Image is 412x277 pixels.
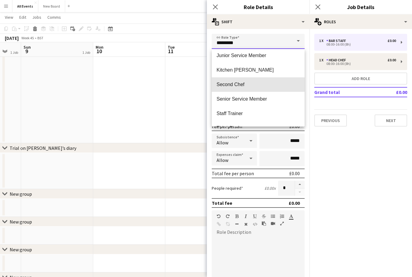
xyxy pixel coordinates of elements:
[23,48,31,55] span: 9
[295,181,305,188] button: Increase
[167,48,175,55] span: 11
[217,111,300,116] span: Staff Trainer
[217,53,300,58] span: Junior Service Member
[10,219,32,225] div: New group
[82,50,90,55] div: 1 Job
[319,62,396,65] div: 08:00-16:00 (8h)
[217,157,228,163] span: Allow
[314,114,347,127] button: Previous
[217,140,228,146] span: Allow
[217,125,300,131] span: Third Chef
[253,214,257,219] button: Underline
[45,13,63,21] a: Comms
[17,13,29,21] a: Edit
[280,214,284,219] button: Ordered List
[375,114,407,127] button: Next
[379,87,407,97] td: £0.00
[207,3,309,11] h3: Role Details
[314,87,379,97] td: Grand total
[289,170,300,176] div: £0.00
[47,14,61,20] span: Comms
[262,214,266,219] button: Strikethrough
[326,39,348,43] div: Bar Staff
[212,170,254,176] div: Total fee per person
[10,246,32,253] div: New group
[20,36,35,40] span: Week 45
[289,200,300,206] div: £0.00
[253,222,257,227] button: HTML Code
[217,214,221,219] button: Undo
[319,58,326,62] div: 1 x
[326,58,348,62] div: Head Chef
[10,191,32,197] div: New group
[388,39,396,43] div: £0.00
[319,43,396,46] div: 08:00-16:00 (8h)
[244,222,248,227] button: Clear Formatting
[289,214,293,219] button: Text Color
[12,0,38,12] button: All Events
[10,50,18,55] div: 1 Job
[271,214,275,219] button: Unordered List
[235,214,239,219] button: Bold
[2,13,16,21] a: View
[24,44,31,50] span: Sun
[309,3,412,11] h3: Job Details
[5,14,13,20] span: View
[32,14,41,20] span: Jobs
[38,0,65,12] button: New Board
[10,145,76,151] div: Trial on [PERSON_NAME]’s diary
[265,185,276,191] div: £0.00 x
[168,44,175,50] span: Tue
[217,96,300,102] span: Senior Service Member
[319,39,326,43] div: 1 x
[217,82,300,87] span: Second Chef
[226,214,230,219] button: Redo
[212,185,243,191] label: People required
[217,67,300,73] span: Kitchen [PERSON_NAME]
[388,58,396,62] div: £0.00
[309,14,412,29] div: Roles
[37,36,43,40] div: BST
[5,35,19,41] div: [DATE]
[95,48,103,55] span: 10
[212,200,232,206] div: Total fee
[30,13,44,21] a: Jobs
[244,214,248,219] button: Italic
[19,14,26,20] span: Edit
[235,222,239,227] button: Horizontal Line
[271,221,275,226] button: Insert video
[314,72,407,85] button: Add role
[207,14,309,29] div: Shift
[280,221,284,226] button: Fullscreen
[96,44,103,50] span: Mon
[262,221,266,226] button: Paste as plain text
